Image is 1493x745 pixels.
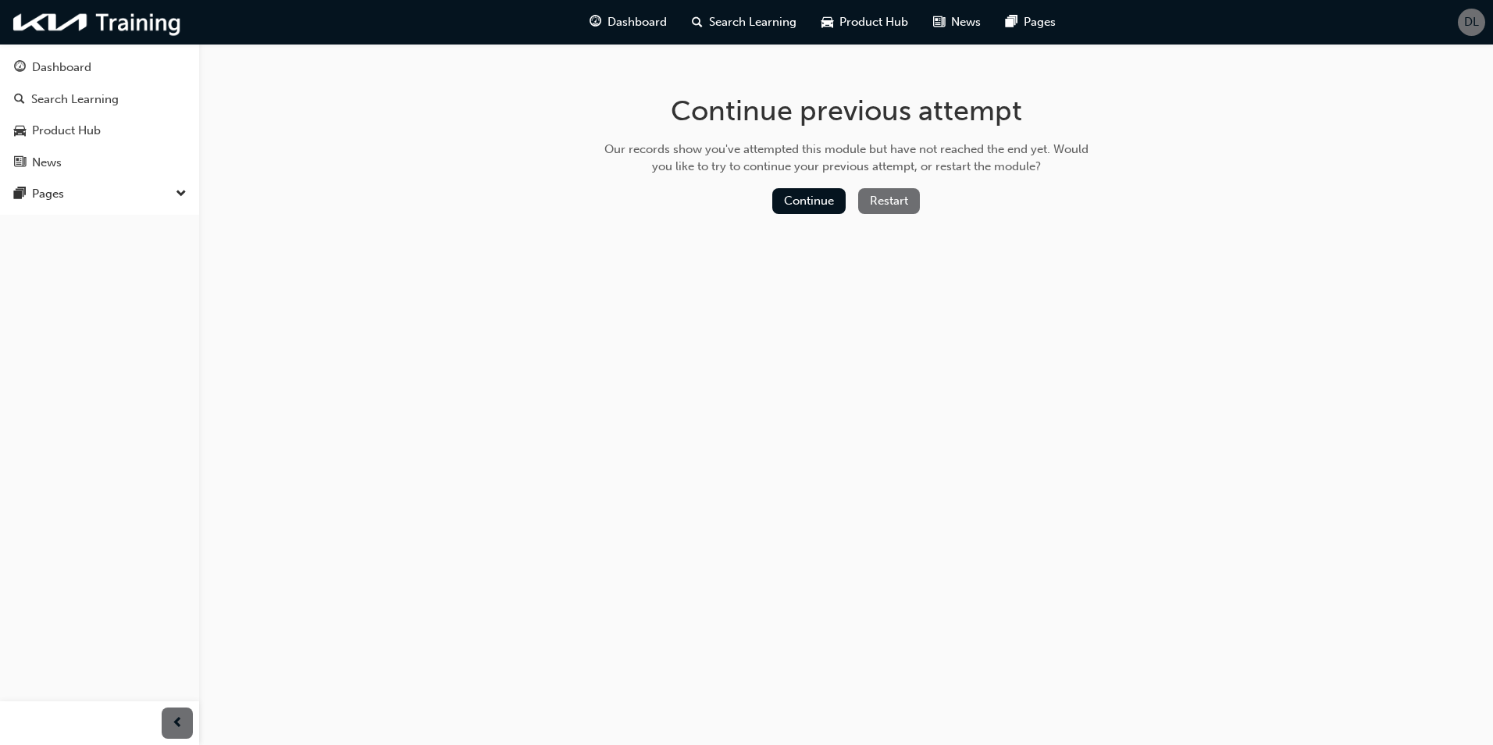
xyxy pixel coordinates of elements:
span: news-icon [14,156,26,170]
button: Restart [858,188,920,214]
div: Search Learning [31,91,119,109]
a: News [6,148,193,177]
div: Product Hub [32,122,101,140]
a: guage-iconDashboard [577,6,679,38]
span: Dashboard [608,13,667,31]
span: guage-icon [14,61,26,75]
span: Pages [1024,13,1056,31]
span: search-icon [692,12,703,32]
span: car-icon [14,124,26,138]
span: guage-icon [590,12,601,32]
button: DashboardSearch LearningProduct HubNews [6,50,193,180]
div: Pages [32,185,64,203]
button: Pages [6,180,193,209]
span: car-icon [821,12,833,32]
div: Our records show you've attempted this module but have not reached the end yet. Would you like to... [599,141,1094,176]
span: prev-icon [172,714,184,733]
span: Product Hub [839,13,908,31]
a: pages-iconPages [993,6,1068,38]
a: Dashboard [6,53,193,82]
span: pages-icon [14,187,26,201]
span: DL [1464,13,1479,31]
span: Search Learning [709,13,796,31]
button: DL [1458,9,1485,36]
a: car-iconProduct Hub [809,6,921,38]
div: Dashboard [32,59,91,77]
span: down-icon [176,184,187,205]
a: Search Learning [6,85,193,114]
button: Continue [772,188,846,214]
span: pages-icon [1006,12,1017,32]
h1: Continue previous attempt [599,94,1094,128]
a: Product Hub [6,116,193,145]
span: news-icon [933,12,945,32]
img: kia-training [8,6,187,38]
a: search-iconSearch Learning [679,6,809,38]
span: News [951,13,981,31]
div: News [32,154,62,172]
span: search-icon [14,93,25,107]
a: news-iconNews [921,6,993,38]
